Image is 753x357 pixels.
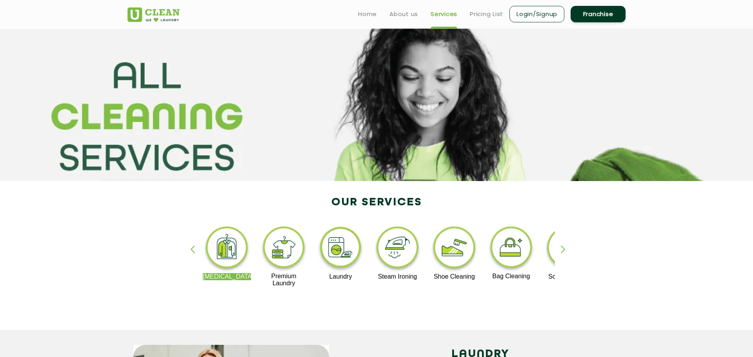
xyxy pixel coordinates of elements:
[509,6,564,22] a: Login/Signup
[487,225,535,273] img: bag_cleaning_11zon.webp
[571,6,626,22] a: Franchise
[260,225,308,273] img: premium_laundry_cleaning_11zon.webp
[127,7,180,22] img: UClean Laundry and Dry Cleaning
[544,273,592,280] p: Sofa Cleaning
[358,9,377,19] a: Home
[316,273,365,280] p: Laundry
[373,225,422,273] img: steam_ironing_11zon.webp
[544,225,592,273] img: sofa_cleaning_11zon.webp
[373,273,422,280] p: Steam Ironing
[487,273,535,280] p: Bag Cleaning
[430,273,478,280] p: Shoe Cleaning
[260,273,308,287] p: Premium Laundry
[431,9,457,19] a: Services
[203,273,251,280] p: [MEDICAL_DATA]
[430,225,478,273] img: shoe_cleaning_11zon.webp
[389,9,418,19] a: About us
[203,225,251,273] img: dry_cleaning_11zon.webp
[316,225,365,273] img: laundry_cleaning_11zon.webp
[470,9,503,19] a: Pricing List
